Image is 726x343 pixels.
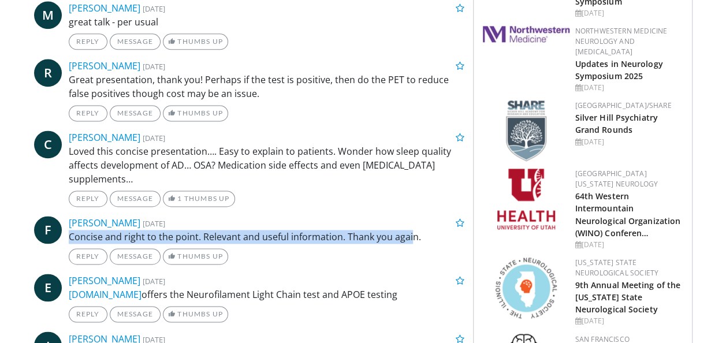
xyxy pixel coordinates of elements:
a: Silver Hill Psychiatry Grand Rounds [575,112,658,135]
small: [DATE] [143,133,165,143]
a: C [34,131,62,158]
a: Updates in Neurology Symposium 2025 [575,58,663,81]
img: f8aaeb6d-318f-4fcf-bd1d-54ce21f29e87.png.150x105_q85_autocrop_double_scale_upscale_version-0.2.png [506,100,546,161]
small: [DATE] [143,61,165,72]
img: 71a8b48c-8850-4916-bbdd-e2f3ccf11ef9.png.150x105_q85_autocrop_double_scale_upscale_version-0.2.png [496,258,557,318]
div: [DATE] [575,83,683,93]
p: Great presentation, thank you! Perhaps if the test is positive, then do the PET to reduce false p... [69,73,464,100]
a: Thumbs Up [163,105,228,121]
a: Thumbs Up [163,306,228,322]
div: [DATE] [575,137,683,147]
a: Message [110,306,161,322]
a: [PERSON_NAME] [69,274,140,287]
a: F [34,216,62,244]
a: [PERSON_NAME] [69,217,140,229]
span: 1 [177,194,182,203]
div: [DATE] [575,8,683,18]
a: Message [110,248,161,264]
small: [DATE] [143,276,165,286]
a: 1 Thumbs Up [163,191,235,207]
a: Reply [69,33,107,50]
a: 9th Annual Meeting of the [US_STATE] State Neurological Society [575,279,681,315]
small: [DATE] [143,3,165,14]
img: f6362829-b0a3-407d-a044-59546adfd345.png.150x105_q85_autocrop_double_scale_upscale_version-0.2.png [497,169,555,229]
a: R [34,59,62,87]
a: Thumbs Up [163,248,228,264]
div: [DATE] [575,316,683,326]
a: Reply [69,191,107,207]
p: offers the Neurofilament Light Chain test and APOE testing [69,288,464,301]
p: Loved this concise presentation…. Easy to explain to patients. Wonder how sleep quality affects d... [69,144,464,186]
a: [US_STATE] State Neurological Society [575,258,658,278]
a: [PERSON_NAME] [69,59,140,72]
a: 64th Western Intermountain Neurological Organization (WINO) Conferen… [575,191,681,238]
a: Message [110,191,161,207]
a: Reply [69,248,107,264]
a: [DOMAIN_NAME] [69,288,142,301]
a: Reply [69,306,107,322]
a: [GEOGRAPHIC_DATA][US_STATE] Neurology [575,169,658,189]
a: E [34,274,62,301]
a: Thumbs Up [163,33,228,50]
p: great talk - per usual [69,15,464,29]
img: 2a462fb6-9365-492a-ac79-3166a6f924d8.png.150x105_q85_autocrop_double_scale_upscale_version-0.2.jpg [483,26,569,42]
p: Concise and right to the point. Relevant and useful information. Thank you again. [69,230,464,244]
a: [PERSON_NAME] [69,131,140,144]
a: Message [110,105,161,121]
a: [GEOGRAPHIC_DATA]/SHARE [575,100,672,110]
div: [DATE] [575,240,683,250]
a: Message [110,33,161,50]
a: Northwestern Medicine Neurology and [MEDICAL_DATA] [575,26,668,57]
a: [PERSON_NAME] [69,2,140,14]
small: [DATE] [143,218,165,229]
a: M [34,1,62,29]
a: Reply [69,105,107,121]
